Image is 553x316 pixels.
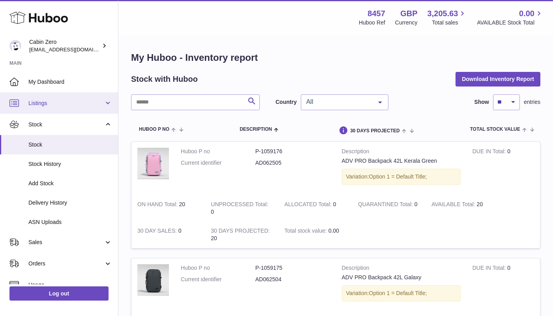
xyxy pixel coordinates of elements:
span: 30 DAYS PROJECTED [350,128,400,134]
span: Stock [28,121,104,128]
dd: P-1059175 [255,264,330,272]
img: product image [137,264,169,296]
span: ASN Uploads [28,218,112,226]
span: Stock History [28,160,112,168]
span: Option 1 = Default Title; [369,173,427,180]
strong: 30 DAYS PROJECTED [211,228,270,236]
a: 0.00 AVAILABLE Stock Total [477,8,544,26]
span: 3,205.63 [427,8,458,19]
dt: Huboo P no [181,148,255,155]
div: Variation: [342,285,461,301]
a: 3,205.63 Total sales [427,8,467,26]
img: product image [137,148,169,179]
span: My Dashboard [28,78,112,86]
div: ADV PRO Backpack 42L Galaxy [342,274,461,281]
span: Usage [28,281,112,289]
dd: AD062504 [255,276,330,283]
dd: P-1059176 [255,148,330,155]
div: Variation: [342,169,461,185]
div: Cabin Zero [29,38,100,53]
dt: Current identifier [181,159,255,167]
span: [EMAIL_ADDRESS][DOMAIN_NAME] [29,46,116,53]
strong: Description [342,264,461,274]
span: 0.00 [519,8,534,19]
strong: AVAILABLE Total [431,201,476,209]
strong: Total stock value [285,228,328,236]
strong: ALLOCATED Total [285,201,333,209]
span: Add Stock [28,180,112,187]
div: Huboo Ref [359,19,385,26]
span: 0.00 [328,228,339,234]
dt: Huboo P no [181,264,255,272]
dd: AD062505 [255,159,330,167]
strong: UNPROCESSED Total [211,201,268,209]
td: 0 [467,142,540,195]
img: debbychu@cabinzero.com [9,40,21,52]
div: ADV PRO Backpack 42L Kerala Green [342,157,461,165]
label: Country [276,98,297,106]
span: entries [524,98,540,106]
span: Listings [28,100,104,107]
strong: 30 DAY SALES [137,228,178,236]
div: Currency [395,19,418,26]
span: Description [240,127,272,132]
span: 0 [414,201,418,207]
strong: ON HAND Total [137,201,179,209]
td: 0 [205,195,278,222]
span: Orders [28,260,104,267]
td: 20 [426,195,499,222]
dt: Current identifier [181,276,255,283]
span: Delivery History [28,199,112,207]
span: AVAILABLE Stock Total [477,19,544,26]
td: 20 [205,221,278,248]
span: Option 1 = Default Title; [369,290,427,296]
a: Log out [9,286,109,301]
strong: 8457 [367,8,385,19]
span: All [304,98,372,106]
strong: QUARANTINED Total [358,201,414,209]
span: Total stock value [470,127,520,132]
td: 0 [467,258,540,311]
h2: Stock with Huboo [131,74,198,85]
button: Download Inventory Report [456,72,540,86]
h1: My Huboo - Inventory report [131,51,540,64]
td: 20 [131,195,205,222]
strong: GBP [400,8,417,19]
span: Stock [28,141,112,149]
strong: DUE IN Total [472,148,507,156]
span: Huboo P no [139,127,169,132]
strong: Description [342,148,461,157]
td: 0 [131,221,205,248]
span: Sales [28,239,104,246]
td: 0 [279,195,352,222]
strong: DUE IN Total [472,265,507,273]
span: Total sales [432,19,467,26]
label: Show [474,98,489,106]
